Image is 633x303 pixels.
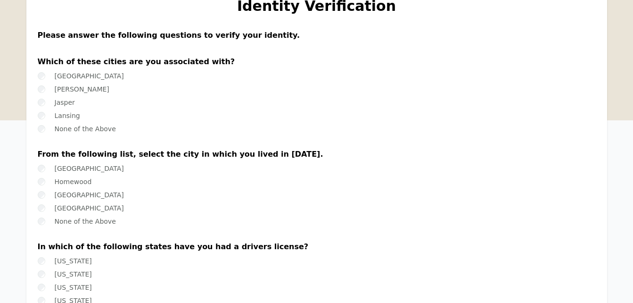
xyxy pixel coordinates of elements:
[55,270,92,278] label: [US_STATE]
[55,165,124,172] label: [GEOGRAPHIC_DATA]
[55,204,124,212] label: [GEOGRAPHIC_DATA]
[55,218,116,225] label: None of the Above
[55,191,124,199] label: [GEOGRAPHIC_DATA]
[55,257,92,265] label: [US_STATE]
[55,284,92,291] label: [US_STATE]
[38,241,596,252] h3: In which of the following states have you had a drivers license?
[38,149,596,160] h3: From the following list, select the city in which you lived in [DATE].
[38,31,300,40] strong: Please answer the following questions to verify your identity.
[55,99,75,106] label: Jasper
[55,112,80,119] label: Lansing
[55,125,116,133] label: None of the Above
[55,72,124,80] label: [GEOGRAPHIC_DATA]
[55,178,92,185] label: Homewood
[38,56,596,67] h3: Which of these cities are you associated with?
[55,85,109,93] label: [PERSON_NAME]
